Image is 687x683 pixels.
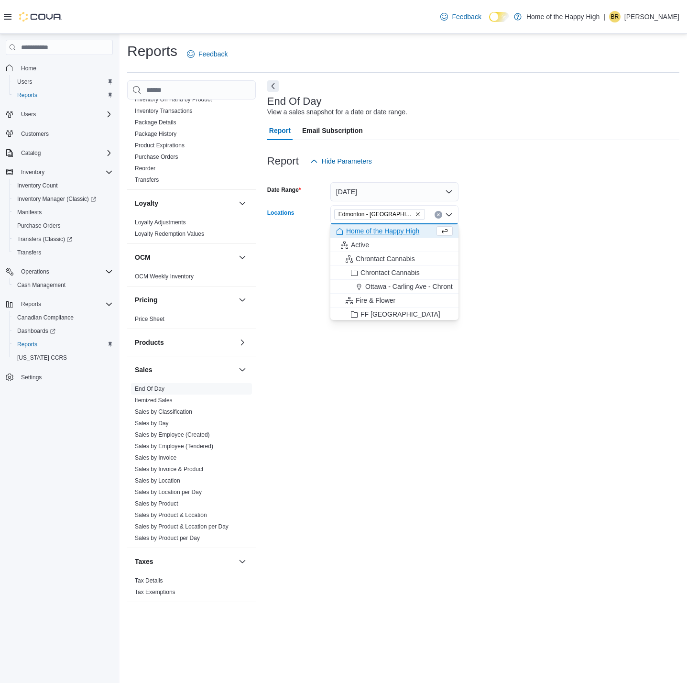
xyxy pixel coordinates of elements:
[135,253,235,262] button: OCM
[10,88,117,102] button: Reports
[365,282,491,291] span: Ottawa - Carling Ave - Chrontact Cannabis
[10,192,117,206] a: Inventory Manager (Classic)
[135,198,235,208] button: Loyalty
[237,198,248,209] button: Loyalty
[10,232,117,246] a: Transfers (Classic)
[13,279,69,291] a: Cash Management
[609,11,621,22] div: Branden Rowsell
[135,557,153,566] h3: Taxes
[135,477,180,485] span: Sales by Location
[135,557,235,566] button: Taxes
[135,153,178,161] span: Purchase Orders
[603,11,605,22] p: |
[135,108,193,114] a: Inventory Transactions
[17,327,55,335] span: Dashboards
[351,240,369,250] span: Active
[237,337,248,348] button: Products
[267,209,294,217] label: Locations
[17,341,37,348] span: Reports
[17,128,113,140] span: Customers
[135,420,169,427] a: Sales by Day
[135,500,178,507] a: Sales by Product
[6,57,113,409] nav: Complex example
[135,219,186,226] a: Loyalty Adjustments
[2,297,117,311] button: Reports
[330,280,458,294] button: Ottawa - Carling Ave - Chrontact Cannabis
[127,575,256,602] div: Taxes
[21,65,36,72] span: Home
[306,152,376,171] button: Hide Parameters
[445,211,453,219] button: Close list of options
[2,108,117,121] button: Users
[334,209,425,220] span: Edmonton - Terrace Plaza - Fire & Flower
[21,110,36,118] span: Users
[13,312,113,323] span: Canadian Compliance
[135,142,185,149] span: Product Expirations
[13,207,113,218] span: Manifests
[135,230,204,238] span: Loyalty Redemption Values
[17,91,37,99] span: Reports
[135,295,235,305] button: Pricing
[330,224,458,238] button: Home of the Happy High
[302,121,363,140] span: Email Subscription
[13,247,113,258] span: Transfers
[135,454,176,462] span: Sales by Invoice
[135,431,210,439] span: Sales by Employee (Created)
[135,385,164,393] span: End Of Day
[135,96,212,103] a: Inventory On Hand by Product
[17,314,74,321] span: Canadian Compliance
[135,511,207,519] span: Sales by Product & Location
[17,128,53,140] a: Customers
[135,500,178,507] span: Sales by Product
[13,89,113,101] span: Reports
[13,339,113,350] span: Reports
[330,294,458,308] button: Fire & Flower
[267,186,301,194] label: Date Range
[127,48,256,189] div: Inventory
[135,512,207,518] a: Sales by Product & Location
[10,311,117,324] button: Canadian Compliance
[135,454,176,461] a: Sales by Invoice
[13,325,113,337] span: Dashboards
[611,11,619,22] span: BR
[127,271,256,286] div: OCM
[19,12,62,22] img: Cova
[10,278,117,292] button: Cash Management
[17,266,53,277] button: Operations
[489,12,509,22] input: Dark Mode
[435,211,442,219] button: Clear input
[198,49,228,59] span: Feedback
[13,76,113,88] span: Users
[17,195,96,203] span: Inventory Manager (Classic)
[10,75,117,88] button: Users
[21,130,49,138] span: Customers
[17,249,41,256] span: Transfers
[10,179,117,192] button: Inventory Count
[10,246,117,259] button: Transfers
[267,155,299,167] h3: Report
[360,268,420,277] span: Chrontact Cannabis
[13,233,113,245] span: Transfers (Classic)
[13,220,65,231] a: Purchase Orders
[135,523,229,530] a: Sales by Product & Location per Day
[13,193,113,205] span: Inventory Manager (Classic)
[127,217,256,243] div: Loyalty
[135,489,202,496] a: Sales by Location per Day
[17,166,113,178] span: Inventory
[330,238,458,252] button: Active
[17,62,113,74] span: Home
[13,339,41,350] a: Reports
[21,168,44,176] span: Inventory
[17,371,113,383] span: Settings
[21,374,42,381] span: Settings
[526,11,600,22] p: Home of the Happy High
[13,220,113,231] span: Purchase Orders
[2,127,117,141] button: Customers
[135,165,155,172] span: Reorder
[135,443,213,450] a: Sales by Employee (Tendered)
[17,222,61,230] span: Purchase Orders
[17,182,58,189] span: Inventory Count
[17,235,72,243] span: Transfers (Classic)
